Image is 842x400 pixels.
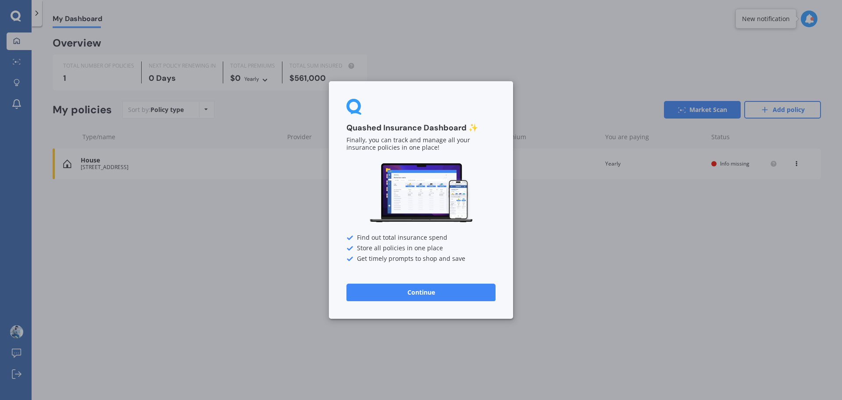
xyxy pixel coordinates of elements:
[346,284,496,301] button: Continue
[346,256,496,263] div: Get timely prompts to shop and save
[346,234,496,241] div: Find out total insurance spend
[368,162,474,224] img: Dashboard
[346,137,496,152] p: Finally, you can track and manage all your insurance policies in one place!
[346,123,496,133] h3: Quashed Insurance Dashboard ✨
[346,245,496,252] div: Store all policies in one place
